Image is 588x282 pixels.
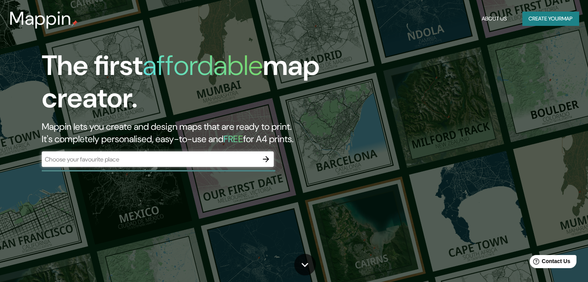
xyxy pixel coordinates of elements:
[9,8,72,29] h3: Mappin
[479,12,510,26] button: About Us
[522,12,579,26] button: Create yourmap
[42,121,336,145] h2: Mappin lets you create and design maps that are ready to print. It's completely personalised, eas...
[42,49,336,121] h1: The first map creator.
[72,20,78,26] img: mappin-pin
[519,252,579,274] iframe: Help widget launcher
[143,48,263,83] h1: affordable
[223,133,243,145] h5: FREE
[42,155,258,164] input: Choose your favourite place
